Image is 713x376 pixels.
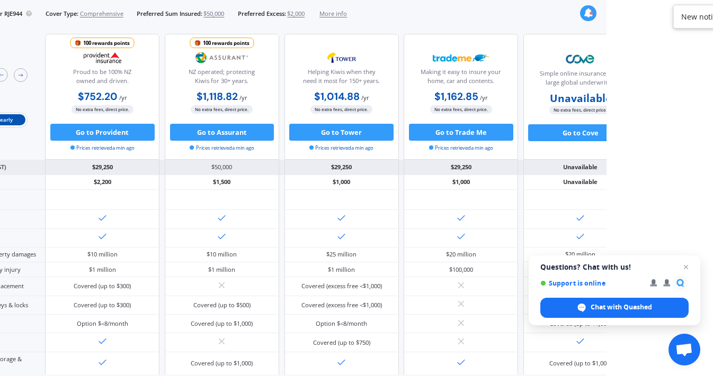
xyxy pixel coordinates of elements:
div: $20 million [565,250,595,259]
span: Support is online [540,279,643,287]
img: Tower.webp [314,47,370,68]
span: Prices retrieved a min ago [190,144,254,152]
button: Go to Assurant [170,124,274,141]
div: $10 million [87,250,118,259]
div: 100 rewards points [203,39,249,48]
div: 100 rewards points [83,39,130,48]
span: / yr [239,94,247,102]
span: No extra fees, direct price. [310,105,372,113]
span: / yr [119,94,127,102]
div: Covered (up to $1,000) [191,359,253,368]
div: Covered (excess free <$1,000) [301,282,382,290]
div: $1 million [328,265,355,274]
img: Provident.png [75,47,131,68]
span: More info [319,10,347,18]
button: Go to Cove [528,124,632,141]
img: Assurant.png [194,47,250,68]
b: $1,118.82 [197,90,238,103]
b: $1,014.88 [314,90,360,103]
span: / yr [361,94,369,102]
div: Unavailable [523,175,638,190]
div: $100,000 [449,265,473,274]
span: Preferred Sum Insured: [137,10,202,18]
b: $752.20 [78,90,118,103]
div: $2,200 [45,175,159,190]
div: $1 million [89,265,116,274]
span: Comprehensive [80,10,123,18]
b: $1,162.85 [434,90,478,103]
img: points [194,40,200,46]
span: $50,000 [203,10,224,18]
div: $20 million [446,250,476,259]
div: Covered (up to $500) [193,301,251,309]
span: Chat with Quashed [591,302,652,312]
div: $50,000 [165,160,279,175]
div: Covered (up to $300) [74,282,131,290]
div: $29,250 [284,160,399,175]
div: $29,250 [404,160,518,175]
span: Questions? Chat with us! [540,263,689,271]
div: Helping Kiwis when they need it most for 150+ years. [291,68,391,89]
span: No extra fees, direct price. [549,106,611,114]
span: / yr [480,94,488,102]
div: Covered (up to $1,000) [549,359,611,368]
div: Simple online insurance, with large global underwriter. [531,69,630,90]
div: $1,000 [404,175,518,190]
div: Option $<8/month [316,319,367,328]
div: Proud to be 100% NZ owned and driven. [52,68,152,89]
div: $25 million [326,250,356,259]
b: Unavailable [550,94,611,103]
div: $1,500 [165,175,279,190]
div: Covered (up to $300) [74,301,131,309]
div: $29,250 [45,160,159,175]
div: Covered (up to $750) [313,338,370,347]
img: Cove.webp [552,49,609,70]
div: Covered (excess free <$1,000) [301,301,382,309]
button: Go to Trade Me [409,124,513,141]
span: Chat with Quashed [540,298,689,318]
a: Open chat [669,334,700,365]
button: Go to Tower [289,124,394,141]
div: Unavailable [523,160,638,175]
div: $1 million [208,265,235,274]
div: $10 million [207,250,237,259]
span: Prices retrieved a min ago [70,144,135,152]
div: $1,000 [284,175,399,190]
button: Go to Provident [50,124,155,141]
img: Trademe.webp [433,47,489,68]
img: points [75,40,81,46]
div: Making it easy to insure your home, car and contents. [411,68,511,89]
span: No extra fees, direct price. [430,105,492,113]
span: Prices retrieved a min ago [309,144,373,152]
span: No extra fees, direct price. [72,105,133,113]
span: Prices retrieved a min ago [429,144,493,152]
span: Preferred Excess: [238,10,286,18]
div: Option $<8/month [77,319,128,328]
div: NZ operated; protecting Kiwis for 30+ years. [172,68,272,89]
span: Cover Type: [46,10,78,18]
div: Covered (up to $1,000) [191,319,253,328]
span: $2,000 [287,10,305,18]
span: No extra fees, direct price. [191,105,253,113]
